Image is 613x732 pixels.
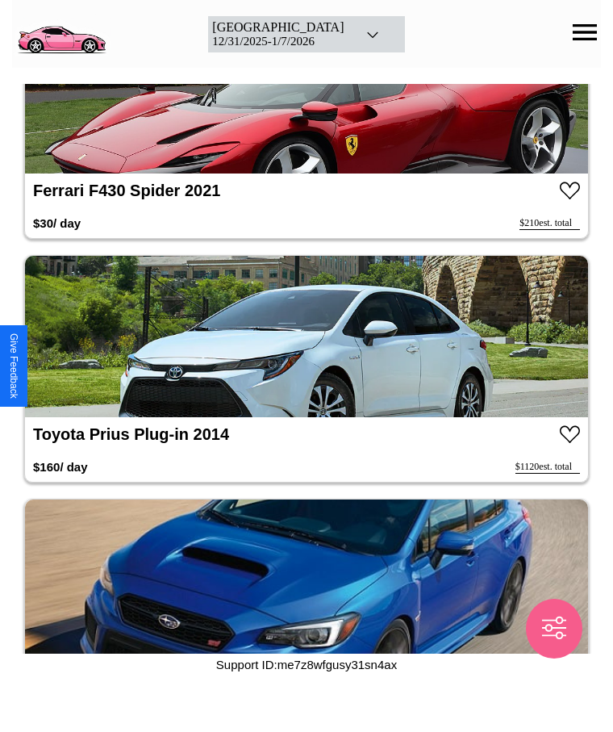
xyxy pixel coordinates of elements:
img: logo [12,8,111,56]
h3: $ 30 / day [33,208,81,238]
div: [GEOGRAPHIC_DATA] [212,20,344,35]
div: Give Feedback [8,333,19,399]
div: $ 210 est. total [519,217,580,230]
p: Support ID: me7z8wfgusy31sn4ax [216,654,397,676]
div: 12 / 31 / 2025 - 1 / 7 / 2026 [212,35,344,48]
a: Ferrari F430 Spider 2021 [33,182,220,199]
h3: $ 160 / day [33,452,88,482]
div: $ 1120 est. total [515,461,580,474]
a: Toyota Prius Plug-in 2014 [33,425,229,443]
